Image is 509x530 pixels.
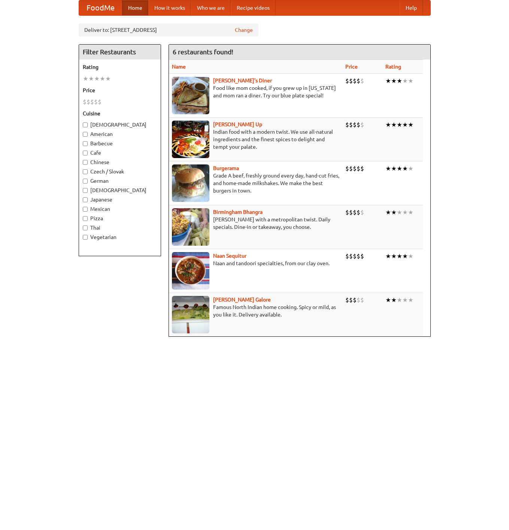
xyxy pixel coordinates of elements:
[400,0,423,15] a: Help
[83,177,157,185] label: German
[391,252,397,260] li: ★
[397,252,402,260] li: ★
[213,209,263,215] b: Birmingham Bhangra
[79,0,122,15] a: FoodMe
[172,216,339,231] p: [PERSON_NAME] with a metropolitan twist. Daily specials. Dine-in or takeaway, you choose.
[122,0,148,15] a: Home
[345,296,349,304] li: $
[148,0,191,15] a: How it works
[83,140,157,147] label: Barbecue
[402,164,408,173] li: ★
[402,121,408,129] li: ★
[83,132,88,137] input: American
[83,216,88,221] input: Pizza
[213,121,262,127] a: [PERSON_NAME] Up
[402,252,408,260] li: ★
[397,77,402,85] li: ★
[402,208,408,216] li: ★
[83,149,157,157] label: Cafe
[357,252,360,260] li: $
[349,77,353,85] li: $
[353,252,357,260] li: $
[385,208,391,216] li: ★
[83,151,88,155] input: Cafe
[345,121,349,129] li: $
[385,77,391,85] li: ★
[87,98,90,106] li: $
[353,77,357,85] li: $
[172,208,209,246] img: bhangra.jpg
[357,121,360,129] li: $
[345,208,349,216] li: $
[83,224,157,231] label: Thai
[345,64,358,70] a: Price
[83,87,157,94] h5: Price
[83,197,88,202] input: Japanese
[360,164,364,173] li: $
[172,64,186,70] a: Name
[83,215,157,222] label: Pizza
[83,98,87,106] li: $
[353,296,357,304] li: $
[397,208,402,216] li: ★
[349,296,353,304] li: $
[360,252,364,260] li: $
[360,121,364,129] li: $
[408,252,413,260] li: ★
[397,296,402,304] li: ★
[391,77,397,85] li: ★
[98,98,102,106] li: $
[402,296,408,304] li: ★
[83,196,157,203] label: Japanese
[231,0,276,15] a: Recipe videos
[79,23,258,37] div: Deliver to: [STREET_ADDRESS]
[349,121,353,129] li: $
[391,296,397,304] li: ★
[83,110,157,117] h5: Cuisine
[357,208,360,216] li: $
[83,141,88,146] input: Barbecue
[83,75,88,83] li: ★
[385,252,391,260] li: ★
[360,77,364,85] li: $
[385,164,391,173] li: ★
[191,0,231,15] a: Who we are
[349,252,353,260] li: $
[172,296,209,333] img: currygalore.jpg
[357,164,360,173] li: $
[83,63,157,71] h5: Rating
[83,225,88,230] input: Thai
[172,260,339,267] p: Naan and tandoori specialties, from our clay oven.
[357,77,360,85] li: $
[408,77,413,85] li: ★
[172,252,209,290] img: naansequitur.jpg
[83,121,157,128] label: [DEMOGRAPHIC_DATA]
[83,130,157,138] label: American
[353,208,357,216] li: $
[83,169,88,174] input: Czech / Slovak
[349,164,353,173] li: $
[345,77,349,85] li: $
[408,208,413,216] li: ★
[172,303,339,318] p: Famous North Indian home cooking. Spicy or mild, as you like it. Delivery available.
[391,121,397,129] li: ★
[213,297,271,303] a: [PERSON_NAME] Galore
[173,48,233,55] ng-pluralize: 6 restaurants found!
[360,296,364,304] li: $
[408,164,413,173] li: ★
[94,75,100,83] li: ★
[100,75,105,83] li: ★
[90,98,94,106] li: $
[105,75,111,83] li: ★
[353,121,357,129] li: $
[349,208,353,216] li: $
[83,233,157,241] label: Vegetarian
[235,26,253,34] a: Change
[213,165,239,171] a: Burgerama
[83,187,157,194] label: [DEMOGRAPHIC_DATA]
[88,75,94,83] li: ★
[83,122,88,127] input: [DEMOGRAPHIC_DATA]
[360,208,364,216] li: $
